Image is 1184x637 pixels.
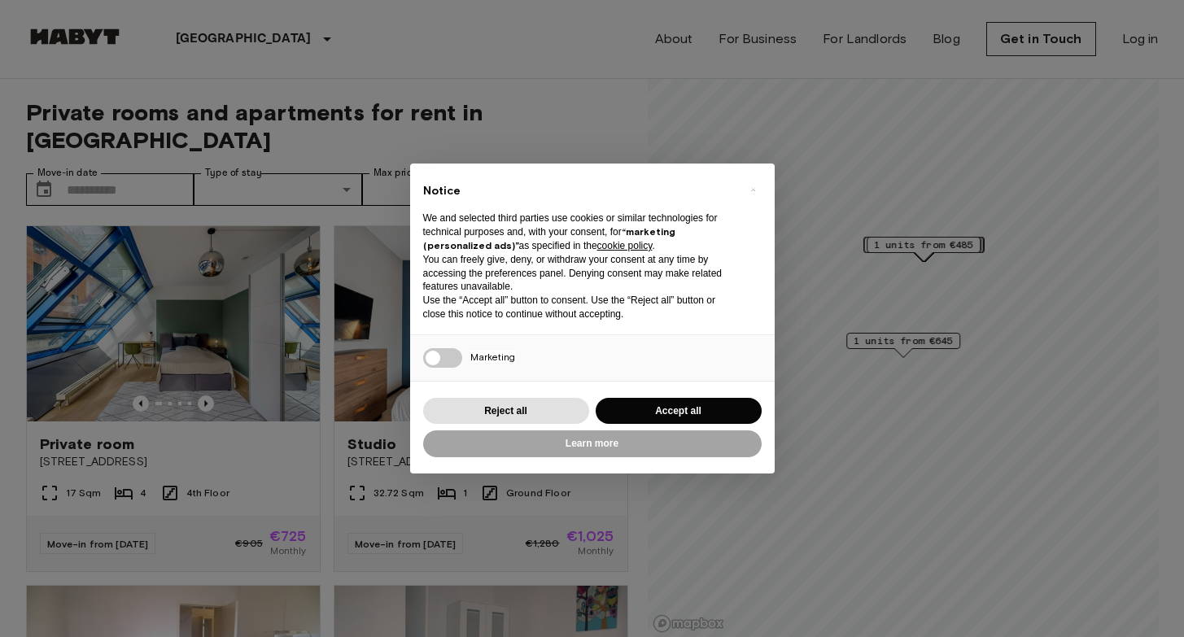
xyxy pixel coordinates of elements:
strong: “marketing (personalized ads)” [423,225,675,251]
p: We and selected third parties use cookies or similar technologies for technical purposes and, wit... [423,212,736,252]
h2: Notice [423,183,736,199]
span: Marketing [470,351,515,363]
p: Use the “Accept all” button to consent. Use the “Reject all” button or close this notice to conti... [423,294,736,321]
span: × [750,180,756,199]
button: Reject all [423,398,589,425]
button: Accept all [596,398,762,425]
button: Learn more [423,430,762,457]
button: Close this notice [741,177,767,203]
a: cookie policy [597,240,653,251]
p: You can freely give, deny, or withdraw your consent at any time by accessing the preferences pane... [423,253,736,294]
